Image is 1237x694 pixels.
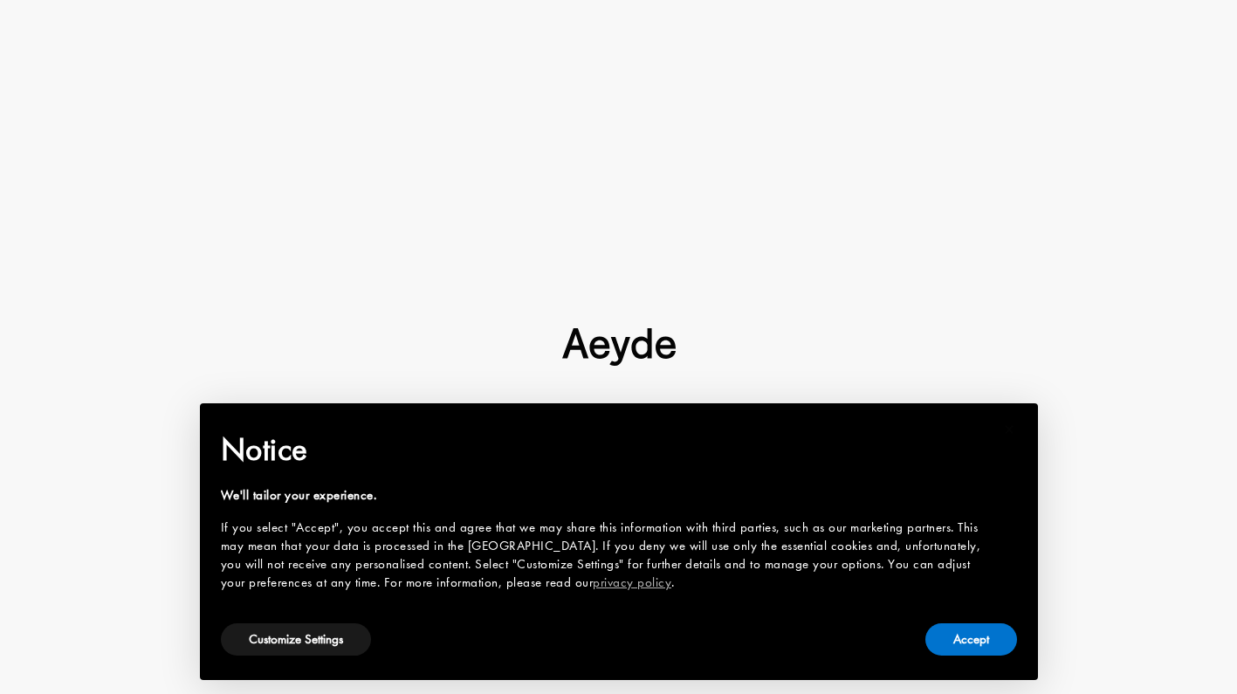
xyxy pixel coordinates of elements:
span: × [1004,416,1015,443]
div: If you select "Accept", you accept this and agree that we may share this information with third p... [221,519,989,592]
button: Close this notice [989,409,1031,450]
div: We'll tailor your experience. [221,486,989,505]
button: Accept [925,623,1017,656]
h2: Notice [221,427,989,472]
button: Customize Settings [221,623,371,656]
a: privacy policy [593,574,671,591]
img: footer-logo.svg [562,328,676,367]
